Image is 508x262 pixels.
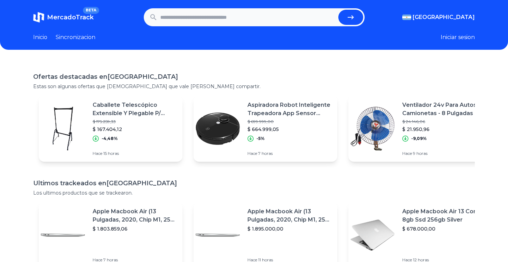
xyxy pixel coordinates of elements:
p: Apple Macbook Air 13 Core I5 8gb Ssd 256gb Silver [402,207,487,224]
p: Hace 9 horas [402,151,487,156]
p: -5% [256,136,265,141]
p: Hace 15 horas [93,151,177,156]
p: Aspiradora Robot Inteligente Trapeadora App Sensor Laser 360 [247,101,332,118]
p: Estas son algunas ofertas que [DEMOGRAPHIC_DATA] que vale [PERSON_NAME] compartir. [33,83,475,90]
span: [GEOGRAPHIC_DATA] [413,13,475,21]
p: Hace 7 horas [247,151,332,156]
a: Featured imageCaballete Telescópico Extensible Y Plegable P/ Construcción$ 175.259,33$ 167.404,12... [39,95,182,162]
img: Featured image [348,104,397,153]
a: Featured imageAspiradora Robot Inteligente Trapeadora App Sensor Laser 360$ 699.999,00$ 664.999,0... [194,95,337,162]
p: -4,48% [102,136,118,141]
button: Iniciar sesion [441,33,475,41]
p: Ventilador 24v Para Autos Y Camionetas - 8 Pulgadas Iael [402,101,487,118]
button: [GEOGRAPHIC_DATA] [402,13,475,21]
img: Featured image [194,104,242,153]
a: MercadoTrackBETA [33,12,94,23]
p: $ 1.895.000,00 [247,225,332,232]
p: $ 699.999,00 [247,119,332,124]
img: Featured image [348,211,397,259]
p: $ 24.146,06 [402,119,487,124]
p: $ 167.404,12 [93,126,177,133]
p: $ 21.950,96 [402,126,487,133]
a: Featured imageVentilador 24v Para Autos Y Camionetas - 8 Pulgadas Iael$ 24.146,06$ 21.950,96-9,09... [348,95,492,162]
img: Argentina [402,15,411,20]
p: Caballete Telescópico Extensible Y Plegable P/ Construcción [93,101,177,118]
h1: Ofertas destacadas en [GEOGRAPHIC_DATA] [33,72,475,82]
span: BETA [83,7,99,14]
a: Inicio [33,33,47,41]
p: $ 1.803.859,06 [93,225,177,232]
p: Los ultimos productos que se trackearon. [33,189,475,196]
p: $ 175.259,33 [93,119,177,124]
p: Apple Macbook Air (13 Pulgadas, 2020, Chip M1, 256 Gb De Ssd, 8 Gb De Ram) - Plata [247,207,332,224]
p: -9,09% [411,136,427,141]
p: $ 678.000,00 [402,225,487,232]
img: Featured image [39,211,87,259]
img: MercadoTrack [33,12,44,23]
a: Sincronizacion [56,33,95,41]
p: $ 664.999,05 [247,126,332,133]
span: MercadoTrack [47,13,94,21]
h1: Ultimos trackeados en [GEOGRAPHIC_DATA] [33,178,475,188]
img: Featured image [194,211,242,259]
img: Featured image [39,104,87,153]
p: Apple Macbook Air (13 Pulgadas, 2020, Chip M1, 256 Gb De Ssd, 8 Gb De Ram) - Plata [93,207,177,224]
